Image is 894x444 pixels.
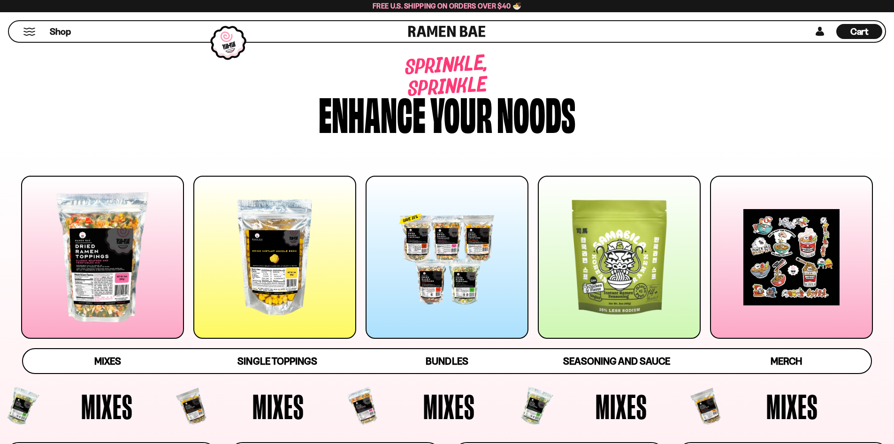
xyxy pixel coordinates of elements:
[497,90,575,135] div: noods
[81,389,133,424] span: Mixes
[563,355,670,367] span: Seasoning and Sauce
[532,349,701,373] a: Seasoning and Sauce
[94,355,121,367] span: Mixes
[23,28,36,36] button: Mobile Menu Trigger
[23,349,192,373] a: Mixes
[596,389,647,424] span: Mixes
[373,1,521,10] span: Free U.S. Shipping on Orders over $40 🍜
[426,355,468,367] span: Bundles
[702,349,871,373] a: Merch
[252,389,304,424] span: Mixes
[430,90,492,135] div: your
[766,389,818,424] span: Mixes
[836,21,882,42] a: Cart
[50,25,71,38] span: Shop
[237,355,317,367] span: Single Toppings
[771,355,802,367] span: Merch
[319,90,426,135] div: Enhance
[850,26,869,37] span: Cart
[192,349,362,373] a: Single Toppings
[423,389,475,424] span: Mixes
[50,24,71,39] a: Shop
[362,349,532,373] a: Bundles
